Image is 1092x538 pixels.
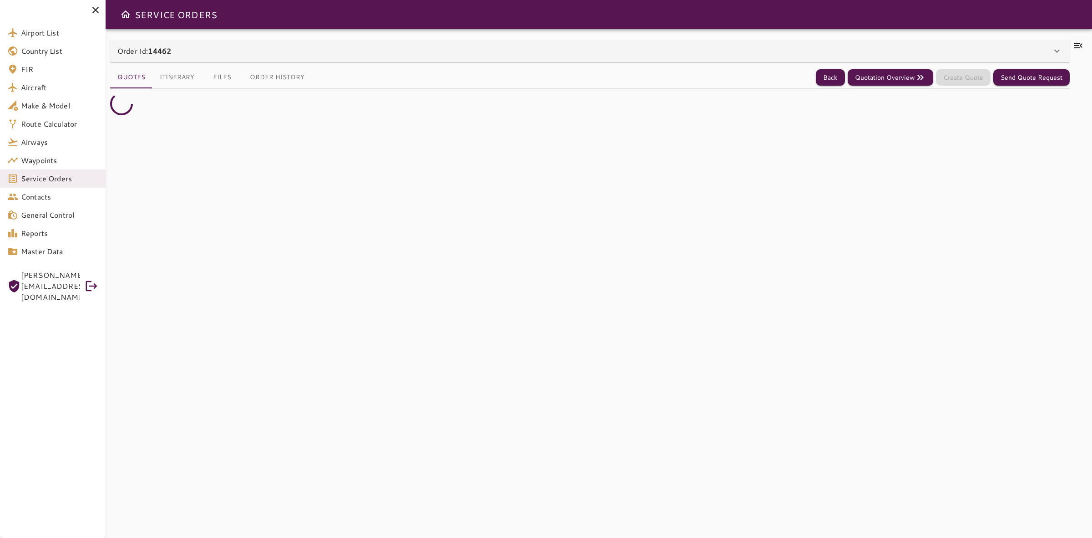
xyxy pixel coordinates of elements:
[21,246,98,257] span: Master Data
[21,228,98,239] span: Reports
[848,69,933,86] button: Quotation Overview
[21,210,98,220] span: General Control
[116,5,135,24] button: Open drawer
[148,46,171,56] b: 14462
[243,67,312,88] button: Order History
[993,69,1070,86] button: Send Quote Request
[110,67,152,88] button: Quotes
[21,64,98,75] span: FIR
[21,27,98,38] span: Airport List
[117,46,171,56] p: Order Id:
[21,155,98,166] span: Waypoints
[21,270,80,302] span: [PERSON_NAME][EMAIL_ADDRESS][DOMAIN_NAME]
[110,40,1070,62] div: Order Id:14462
[21,191,98,202] span: Contacts
[21,173,98,184] span: Service Orders
[21,118,98,129] span: Route Calculator
[110,67,312,88] div: basic tabs example
[21,82,98,93] span: Aircraft
[21,100,98,111] span: Make & Model
[21,137,98,148] span: Airways
[21,46,98,56] span: Country List
[202,67,243,88] button: Files
[816,69,845,86] button: Back
[152,67,202,88] button: Itinerary
[135,7,217,22] h6: SERVICE ORDERS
